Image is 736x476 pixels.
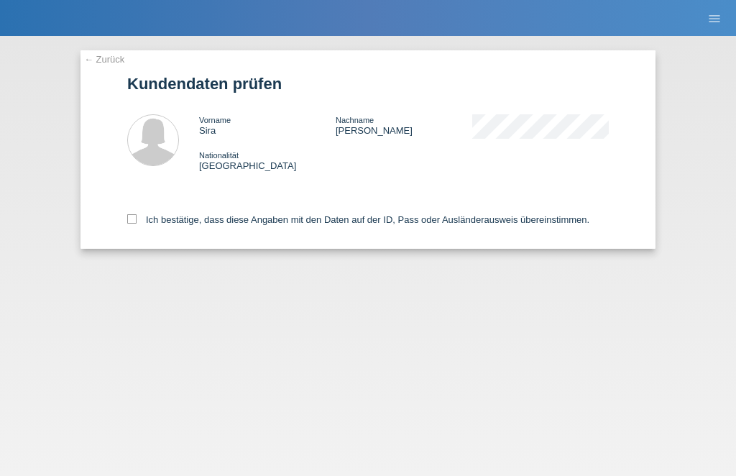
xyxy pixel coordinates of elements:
[84,54,124,65] a: ← Zurück
[199,116,231,124] span: Vorname
[127,75,609,93] h1: Kundendaten prüfen
[336,114,472,136] div: [PERSON_NAME]
[199,150,336,171] div: [GEOGRAPHIC_DATA]
[199,114,336,136] div: Sira
[199,151,239,160] span: Nationalität
[700,14,729,22] a: menu
[707,12,722,26] i: menu
[127,214,589,225] label: Ich bestätige, dass diese Angaben mit den Daten auf der ID, Pass oder Ausländerausweis übereinsti...
[336,116,374,124] span: Nachname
